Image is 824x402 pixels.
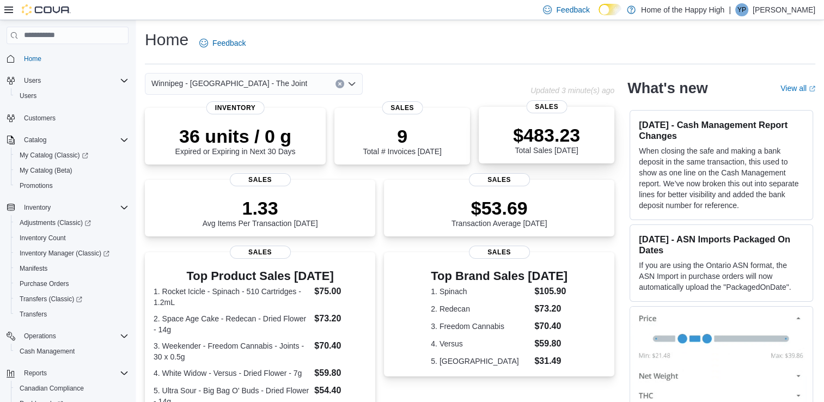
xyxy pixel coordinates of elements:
p: If you are using the Ontario ASN format, the ASN Import in purchase orders will now automatically... [639,260,804,293]
span: Winnipeg - [GEOGRAPHIC_DATA] - The Joint [151,77,307,90]
button: Home [2,51,133,66]
p: | [729,3,731,16]
span: Transfers [20,310,47,319]
button: Customers [2,110,133,126]
button: Catalog [2,132,133,148]
span: Inventory [20,201,129,214]
a: Feedback [195,32,250,54]
dt: 2. Redecan [431,303,530,314]
span: Cash Management [15,345,129,358]
span: My Catalog (Classic) [15,149,129,162]
h3: [DATE] - Cash Management Report Changes [639,119,804,141]
a: Transfers (Classic) [15,293,87,306]
button: Cash Management [11,344,133,359]
p: $483.23 [513,124,580,146]
dd: $75.00 [314,285,367,298]
a: Cash Management [15,345,79,358]
span: Users [15,89,129,102]
p: $53.69 [451,197,547,219]
a: My Catalog (Classic) [15,149,93,162]
dt: 1. Rocket Icicle - Spinach - 510 Cartridges - 1.2mL [154,286,310,308]
span: Inventory Count [20,234,66,242]
span: Home [20,52,129,65]
img: Cova [22,4,71,15]
span: Sales [230,246,291,259]
h1: Home [145,29,188,51]
dt: 4. White Widow - Versus - Dried Flower - 7g [154,368,310,379]
h3: [DATE] - ASN Imports Packaged On Dates [639,234,804,255]
h3: Top Product Sales [DATE] [154,270,367,283]
a: Manifests [15,262,52,275]
button: Clear input [335,80,344,88]
span: YP [737,3,746,16]
button: Purchase Orders [11,276,133,291]
button: Operations [2,328,133,344]
button: Inventory [2,200,133,215]
button: Reports [20,367,51,380]
span: Promotions [15,179,129,192]
button: Transfers [11,307,133,322]
a: Transfers [15,308,51,321]
a: Transfers (Classic) [11,291,133,307]
button: Users [11,88,133,103]
dd: $31.49 [534,355,567,368]
a: My Catalog (Beta) [15,164,77,177]
dd: $59.80 [314,367,367,380]
span: Canadian Compliance [20,384,84,393]
svg: External link [809,86,815,92]
p: 9 [363,125,441,147]
a: Purchase Orders [15,277,74,290]
span: Inventory [24,203,51,212]
dt: 3. Weekender - Freedom Cannabis - Joints - 30 x 0.5g [154,340,310,362]
span: Adjustments (Classic) [15,216,129,229]
span: Home [24,54,41,63]
dd: $105.90 [534,285,567,298]
a: Home [20,52,46,65]
a: Inventory Manager (Classic) [11,246,133,261]
a: Customers [20,112,60,125]
p: [PERSON_NAME] [753,3,815,16]
a: My Catalog (Classic) [11,148,133,163]
span: Transfers (Classic) [20,295,82,303]
dt: 5. [GEOGRAPHIC_DATA] [431,356,530,367]
a: Promotions [15,179,57,192]
span: Manifests [15,262,129,275]
span: Catalog [24,136,46,144]
div: Avg Items Per Transaction [DATE] [203,197,318,228]
span: Transfers [15,308,129,321]
button: Inventory Count [11,230,133,246]
a: Canadian Compliance [15,382,88,395]
dt: 2. Space Age Cake - Redecan - Dried Flower - 14g [154,313,310,335]
span: Transfers (Classic) [15,293,129,306]
span: Inventory Count [15,232,129,245]
span: My Catalog (Beta) [20,166,72,175]
span: Inventory [206,101,265,114]
span: Reports [20,367,129,380]
button: My Catalog (Beta) [11,163,133,178]
dd: $73.20 [534,302,567,315]
span: Feedback [212,38,246,48]
span: Catalog [20,133,129,147]
a: Inventory Count [15,232,70,245]
span: Sales [382,101,423,114]
span: Inventory Manager (Classic) [15,247,129,260]
dt: 4. Versus [431,338,530,349]
a: Adjustments (Classic) [11,215,133,230]
dt: 3. Freedom Cannabis [431,321,530,332]
span: Sales [230,173,291,186]
span: Feedback [556,4,589,15]
span: Operations [24,332,56,340]
input: Dark Mode [599,4,621,15]
span: Sales [469,173,530,186]
button: Users [20,74,45,87]
dd: $70.40 [314,339,367,352]
span: Reports [24,369,47,377]
button: Inventory [20,201,55,214]
div: Yatin Pahwa [735,3,748,16]
p: When closing the safe and making a bank deposit in the same transaction, this used to show as one... [639,145,804,211]
button: Open list of options [347,80,356,88]
button: Catalog [20,133,51,147]
dd: $59.80 [534,337,567,350]
span: Sales [526,100,567,113]
p: 36 units / 0 g [175,125,296,147]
